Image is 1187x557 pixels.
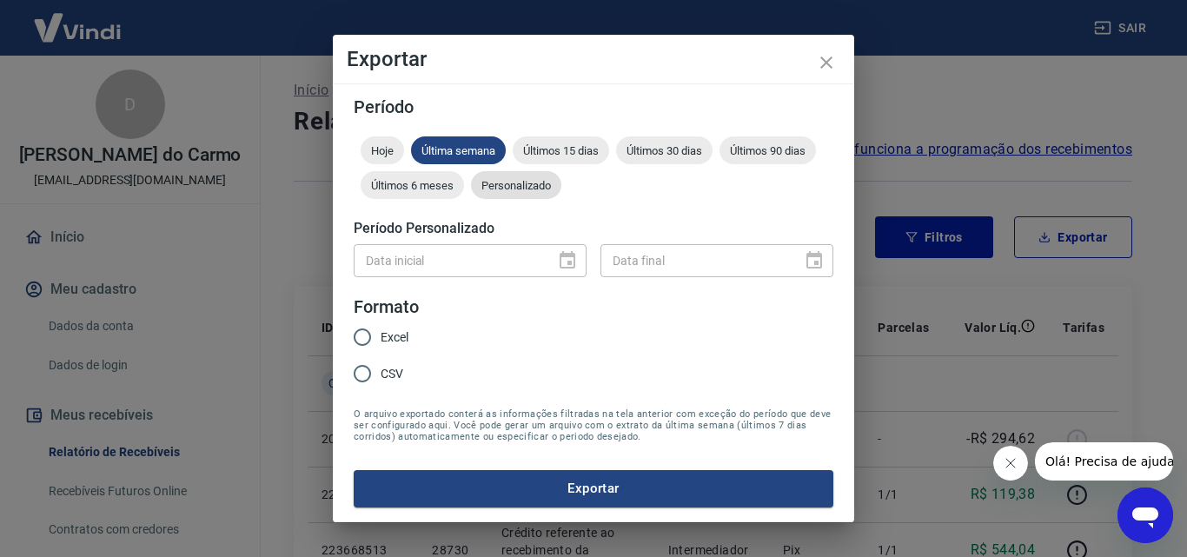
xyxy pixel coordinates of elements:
[354,408,833,442] span: O arquivo exportado conterá as informações filtradas na tela anterior com exceção do período que ...
[361,179,464,192] span: Últimos 6 meses
[354,220,833,237] h5: Período Personalizado
[719,144,816,157] span: Últimos 90 dias
[381,365,403,383] span: CSV
[354,295,419,320] legend: Formato
[361,144,404,157] span: Hoje
[381,328,408,347] span: Excel
[719,136,816,164] div: Últimos 90 dias
[1117,487,1173,543] iframe: Botão para abrir a janela de mensagens
[471,171,561,199] div: Personalizado
[10,12,146,26] span: Olá! Precisa de ajuda?
[347,49,840,70] h4: Exportar
[806,42,847,83] button: close
[600,244,790,276] input: DD/MM/YYYY
[616,144,713,157] span: Últimos 30 dias
[411,136,506,164] div: Última semana
[993,446,1028,481] iframe: Fechar mensagem
[1035,442,1173,481] iframe: Mensagem da empresa
[361,171,464,199] div: Últimos 6 meses
[513,144,609,157] span: Últimos 15 dias
[354,470,833,507] button: Exportar
[411,144,506,157] span: Última semana
[354,244,543,276] input: DD/MM/YYYY
[513,136,609,164] div: Últimos 15 dias
[471,179,561,192] span: Personalizado
[361,136,404,164] div: Hoje
[616,136,713,164] div: Últimos 30 dias
[354,98,833,116] h5: Período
